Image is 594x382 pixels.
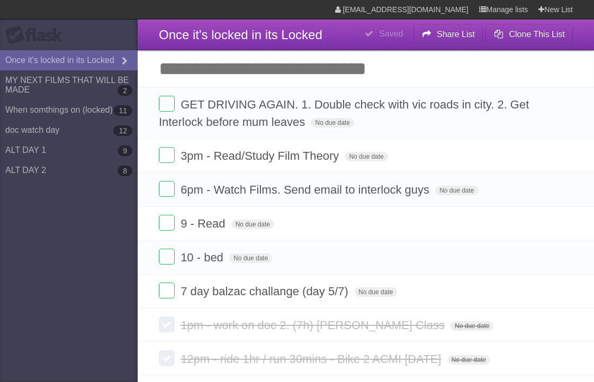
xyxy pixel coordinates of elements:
span: 1pm - work on doc 2. (7h) [PERSON_NAME] Class [181,319,447,332]
div: Flask [5,26,69,45]
span: GET DRIVING AGAIN. 1. Double check with vic roads in city. 2. Get Interlock before mum leaves [159,98,529,129]
b: 12 [113,125,132,136]
label: Done [159,96,175,112]
span: No due date [311,118,354,128]
label: Done [159,350,175,366]
span: 12pm - ride 1hr / run 30mins - Bike 2 ACMI [DATE] [181,352,444,366]
b: 2 [118,85,132,96]
span: No due date [345,152,388,161]
span: No due date [231,220,274,229]
span: Once it's locked in its Locked [159,28,322,42]
span: No due date [451,321,493,331]
button: Share List [413,25,483,44]
label: Done [159,181,175,197]
span: No due date [447,355,490,365]
label: Done [159,283,175,298]
span: 9 - Read [181,217,228,230]
label: Done [159,249,175,265]
b: 9 [118,145,132,156]
span: 3pm - Read/Study Film Theory [181,149,341,162]
b: 8 [118,166,132,176]
span: No due date [435,186,478,195]
label: Done [159,215,175,231]
label: Done [159,147,175,163]
span: 7 day balzac challange (day 5/7) [181,285,351,298]
span: 6pm - Watch Films. Send email to interlock guys [181,183,432,196]
span: No due date [229,253,272,263]
label: Done [159,316,175,332]
b: Saved [379,29,403,38]
span: No due date [354,287,397,297]
span: 10 - bed [181,251,226,264]
b: Clone This List [509,30,565,39]
button: Clone This List [485,25,573,44]
b: 11 [113,105,132,116]
b: Share List [437,30,475,39]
